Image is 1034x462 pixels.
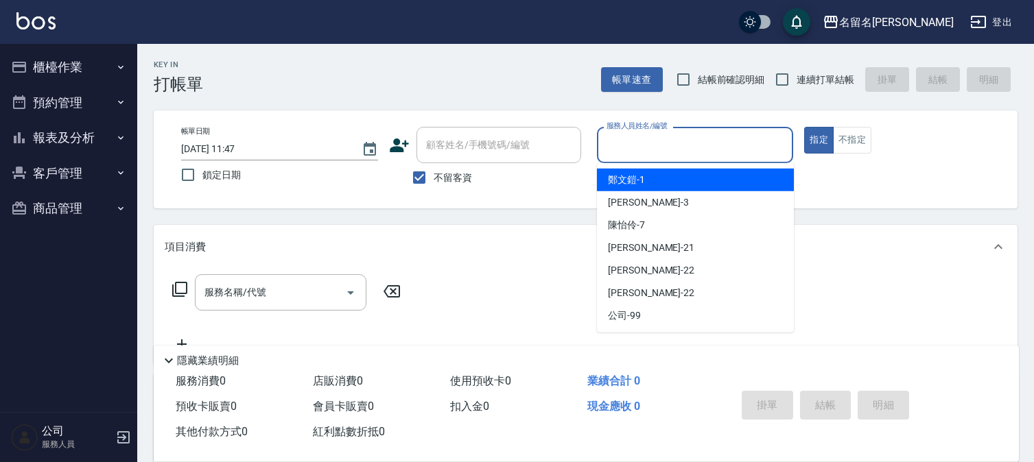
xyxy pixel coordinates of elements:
span: 公司 -99 [608,308,641,323]
span: 鄭文鎧 -1 [608,173,645,187]
span: 其他付款方式 0 [176,425,248,438]
label: 帳單日期 [181,126,210,136]
span: [PERSON_NAME] -3 [608,195,689,210]
span: [PERSON_NAME] -22 [608,263,694,278]
span: 使用預收卡 0 [450,374,511,387]
button: 客戶管理 [5,156,132,191]
button: 櫃檯作業 [5,49,132,85]
span: 連續打單結帳 [797,73,854,87]
button: 商品管理 [5,191,132,226]
h3: 打帳單 [154,75,203,94]
span: 店販消費 0 [313,374,363,387]
div: 項目消費 [154,225,1018,269]
button: save [783,8,810,36]
div: 名留名[PERSON_NAME] [839,14,954,31]
button: Choose date, selected date is 2025-09-14 [353,133,386,166]
img: Logo [16,12,56,29]
p: 服務人員 [42,438,112,450]
button: 指定 [804,127,834,154]
h2: Key In [154,60,203,69]
label: 服務人員姓名/編號 [607,121,667,131]
span: 紅利點數折抵 0 [313,425,385,438]
p: 隱藏業績明細 [177,354,239,368]
span: 鎖定日期 [202,168,241,182]
span: 扣入金 0 [450,400,489,413]
button: 名留名[PERSON_NAME] [817,8,959,36]
button: Open [340,282,362,304]
span: 結帳前確認明細 [698,73,765,87]
button: 不指定 [833,127,871,154]
span: 會員卡販賣 0 [313,400,374,413]
span: 不留客資 [434,171,472,185]
span: 業績合計 0 [587,374,640,387]
button: 登出 [965,10,1018,35]
span: 現金應收 0 [587,400,640,413]
button: 帳單速查 [601,67,663,93]
span: 服務消費 0 [176,374,226,387]
h5: 公司 [42,424,112,438]
button: 預約管理 [5,85,132,121]
input: YYYY/MM/DD hh:mm [181,138,348,160]
span: 陳怡伶 -7 [608,218,645,232]
button: 報表及分析 [5,120,132,156]
img: Person [11,424,38,451]
span: [PERSON_NAME] -22 [608,286,694,300]
span: [PERSON_NAME] -21 [608,241,694,255]
span: 預收卡販賣 0 [176,400,237,413]
p: 項目消費 [165,240,206,254]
